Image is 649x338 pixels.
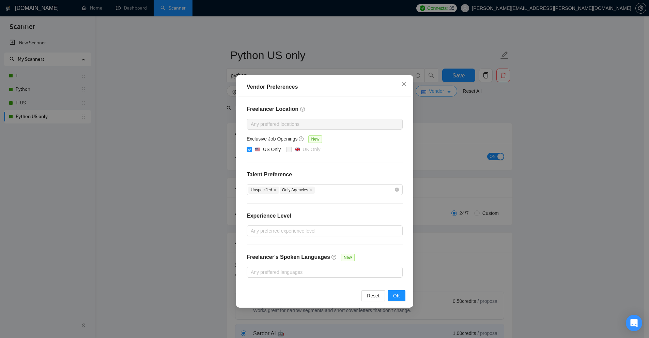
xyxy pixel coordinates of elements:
[247,83,403,91] div: Vendor Preferences
[626,315,642,331] div: Open Intercom Messenger
[303,146,320,153] div: UK Only
[395,75,413,93] button: Close
[273,188,276,192] span: close
[341,254,354,261] span: New
[401,81,407,87] span: close
[247,135,297,143] h5: Exclusive Job Openings
[395,188,399,192] span: close-circle
[361,290,385,301] button: Reset
[255,147,260,152] img: 🇺🇸
[300,106,305,112] span: question-circle
[308,135,322,143] span: New
[247,105,403,113] h4: Freelancer Location
[393,292,400,299] span: OK
[299,136,304,142] span: question-circle
[279,187,315,194] span: Only Agencies
[247,171,403,179] h4: Talent Preference
[263,146,281,153] div: US Only
[331,254,337,260] span: question-circle
[295,147,299,152] img: 🇬🇧
[387,290,405,301] button: OK
[247,212,291,220] h4: Experience Level
[248,187,279,194] span: Unspecified
[367,292,380,299] span: Reset
[309,188,312,192] span: close
[247,253,330,261] h4: Freelancer's Spoken Languages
